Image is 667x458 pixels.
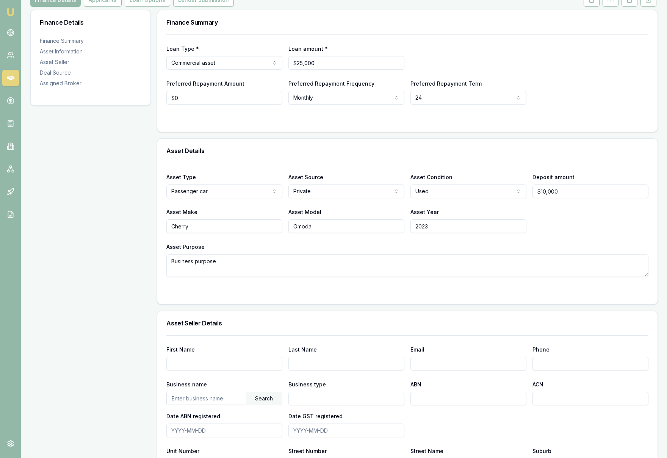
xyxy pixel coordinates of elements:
label: Asset Year [410,209,439,215]
label: ACN [532,381,543,388]
label: Street Number [288,448,327,454]
label: Street Name [410,448,443,454]
label: Phone [532,346,550,353]
label: Loan Type * [166,45,199,52]
label: Asset Type [166,174,196,180]
h3: Asset Details [166,148,648,154]
label: Asset Make [166,209,197,215]
img: emu-icon-u.png [6,8,15,17]
label: ABN [410,381,421,388]
label: Preferred Repayment Term [410,80,482,87]
input: $ [288,56,404,70]
input: $ [532,184,648,198]
input: YYYY-MM-DD [166,424,282,437]
label: Asset Purpose [166,244,205,250]
label: Unit Number [166,448,199,454]
label: Last Name [288,346,317,353]
div: Finance Summary [40,37,141,45]
label: Deposit amount [532,174,575,180]
label: Asset Model [288,209,321,215]
label: Email [410,346,424,353]
input: $ [166,91,282,105]
h3: Asset Seller Details [166,320,648,326]
div: Assigned Broker [40,80,141,87]
label: Preferred Repayment Amount [166,80,244,87]
input: YYYY-MM-DD [288,424,404,437]
label: First Name [166,346,195,353]
label: Business name [166,381,207,388]
div: Deal Source [40,69,141,77]
div: Asset Seller [40,58,141,66]
div: Search [246,392,282,405]
label: Suburb [532,448,551,454]
h3: Finance Details [40,19,141,25]
div: Asset Information [40,48,141,55]
label: Loan amount * [288,45,328,52]
textarea: Business purpose [166,254,648,277]
label: Asset Condition [410,174,452,180]
label: Asset Source [288,174,323,180]
label: Date ABN registered [166,413,220,419]
input: Enter business name [167,392,246,404]
label: Date GST registered [288,413,343,419]
label: Preferred Repayment Frequency [288,80,374,87]
label: Business type [288,381,326,388]
h3: Finance Summary [166,19,648,25]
